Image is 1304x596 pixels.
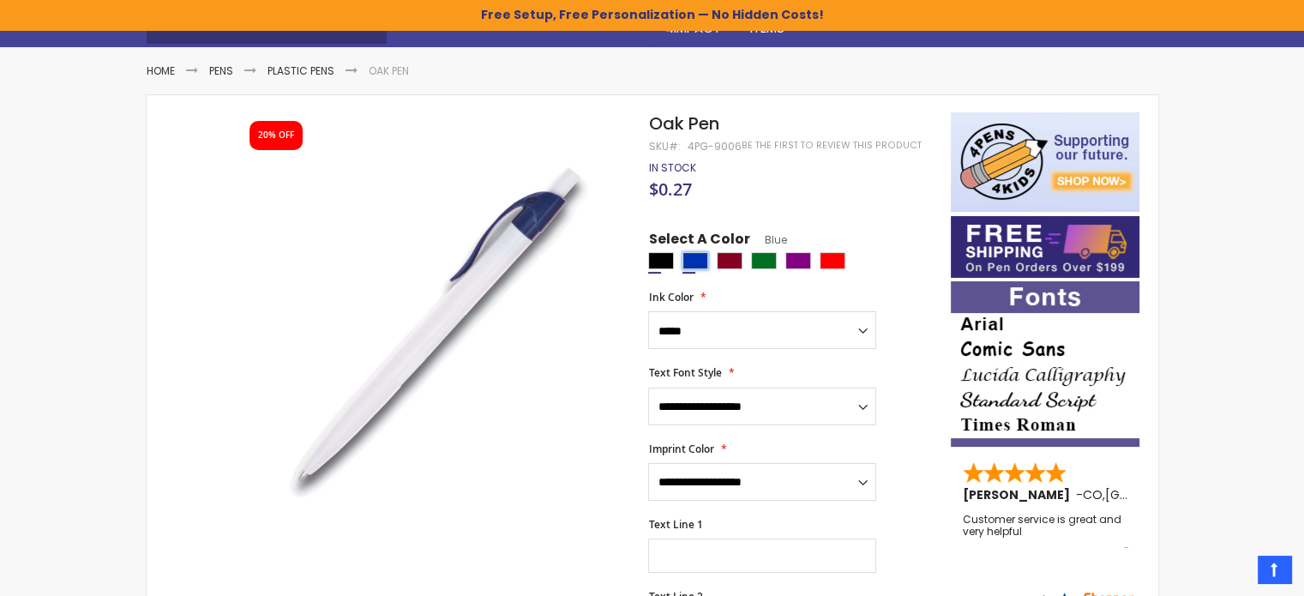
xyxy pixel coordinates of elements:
[1076,486,1231,503] span: - ,
[648,517,702,532] span: Text Line 1
[751,252,777,269] div: Green
[1258,556,1291,583] a: Top
[147,63,175,78] a: Home
[951,112,1139,212] img: 4pens 4 kids
[648,139,680,154] strong: SKU
[951,281,1139,447] img: font-personalization-examples
[648,252,674,269] div: Black
[648,290,693,304] span: Ink Color
[682,252,708,269] div: Blue
[785,252,811,269] div: Purple
[648,365,721,380] span: Text Font Style
[1105,486,1231,503] span: [GEOGRAPHIC_DATA]
[687,140,741,154] div: 4PG-9006
[1083,486,1103,503] span: CO
[209,63,233,78] a: Pens
[369,64,409,78] li: Oak Pen
[648,178,691,201] span: $0.27
[963,514,1129,551] div: Customer service is great and very helpful
[749,232,786,247] span: Blue
[258,129,294,141] div: 20% OFF
[963,486,1076,503] span: [PERSON_NAME]
[648,442,713,456] span: Imprint Color
[717,252,742,269] div: Burgundy
[741,139,921,152] a: Be the first to review this product
[648,161,695,175] div: Availability
[951,216,1139,278] img: Free shipping on orders over $199
[267,63,334,78] a: Plastic Pens
[233,137,625,529] img: oak_side_blue_1_1.jpg
[820,252,845,269] div: Red
[648,111,718,135] span: Oak Pen
[648,160,695,175] span: In stock
[648,230,749,253] span: Select A Color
